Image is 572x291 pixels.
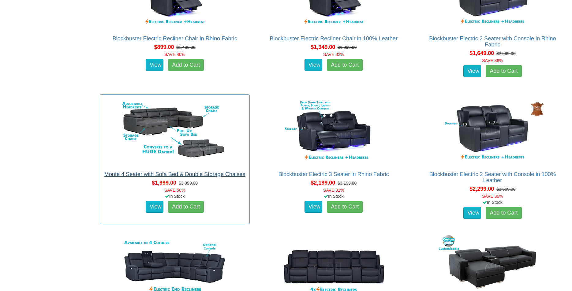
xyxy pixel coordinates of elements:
[338,45,357,50] del: $1,999.00
[327,59,363,71] a: Add to Cart
[168,201,204,213] a: Add to Cart
[305,59,322,71] a: View
[469,186,494,192] span: $2,299.00
[104,171,245,177] a: Monte 4 Seater with Sofa Bed & Double Storage Chaises
[154,44,174,50] span: $899.00
[112,35,237,42] a: Blockbuster Electric Recliner Chair in Rhino Fabric
[496,51,515,56] del: $2,599.00
[323,52,344,57] font: SAVE 32%
[258,193,410,199] div: In Stock
[270,35,398,42] a: Blockbuster Electric Recliner Chair in 100% Leather
[164,52,185,57] font: SAVE 40%
[338,181,357,186] del: $3,199.00
[463,207,481,219] a: View
[152,180,176,186] span: $1,999.00
[463,65,481,77] a: View
[429,35,556,48] a: Blockbuster Electric 2 Seater with Console in Rhino Fabric
[496,187,515,192] del: $3,599.00
[311,180,335,186] span: $2,199.00
[311,44,335,50] span: $1,349.00
[486,207,522,219] a: Add to Cart
[279,171,389,177] a: Blockbuster Electric 3 Seater in Rhino Fabric
[437,98,548,165] img: Blockbuster Electric 2 Seater with Console in 100% Leather
[176,45,195,50] del: $1,499.00
[327,201,363,213] a: Add to Cart
[305,201,322,213] a: View
[469,50,494,56] span: $1,649.00
[482,194,503,199] font: SAVE 36%
[482,58,503,63] font: SAVE 36%
[179,181,198,186] del: $3,999.00
[429,171,556,183] a: Blockbuster Electric 2 Seater with Console in 100% Leather
[164,188,185,193] font: SAVE 50%
[323,188,344,193] font: SAVE 31%
[120,98,230,165] img: Monte 4 Seater with Sofa Bed & Double Storage Chaises
[486,65,522,77] a: Add to Cart
[417,199,569,205] div: In Stock
[99,193,251,199] div: In Stock
[146,201,163,213] a: View
[279,98,389,165] img: Blockbuster Electric 3 Seater in Rhino Fabric
[168,59,204,71] a: Add to Cart
[146,59,163,71] a: View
